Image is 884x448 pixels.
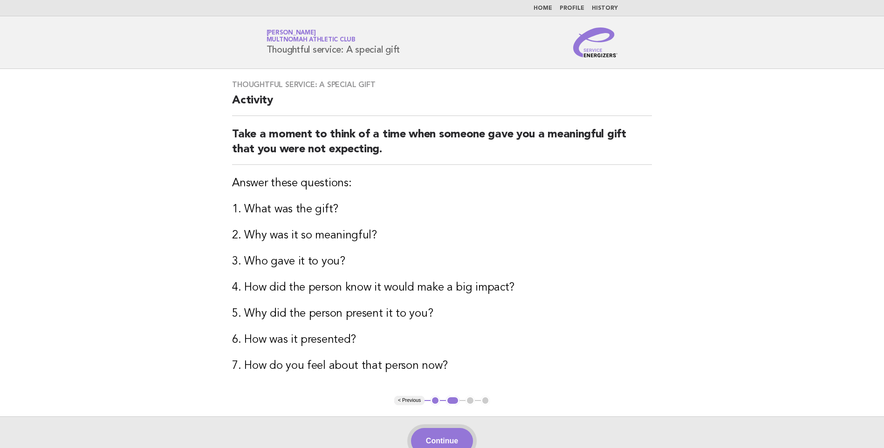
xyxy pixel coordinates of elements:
button: < Previous [394,396,425,405]
h3: 4. How did the person know it would make a big impact? [232,280,652,295]
a: Profile [560,6,584,11]
h2: Take a moment to think of a time when someone gave you a meaningful gift that you were not expect... [232,127,652,165]
button: 1 [431,396,440,405]
h3: 3. Who gave it to you? [232,254,652,269]
h3: Answer these questions: [232,176,652,191]
h3: 6. How was it presented? [232,333,652,347]
h3: 1. What was the gift? [232,202,652,217]
img: Service Energizers [573,27,618,57]
span: Multnomah Athletic Club [267,37,356,43]
button: 2 [446,396,459,405]
a: [PERSON_NAME]Multnomah Athletic Club [267,30,356,43]
h3: 5. Why did the person present it to you? [232,306,652,321]
a: History [592,6,618,11]
h2: Activity [232,93,652,116]
h3: Thoughtful service: A special gift [232,80,652,89]
h3: 2. Why was it so meaningful? [232,228,652,243]
h1: Thoughtful service: A special gift [267,30,400,54]
h3: 7. How do you feel about that person now? [232,359,652,373]
a: Home [534,6,552,11]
